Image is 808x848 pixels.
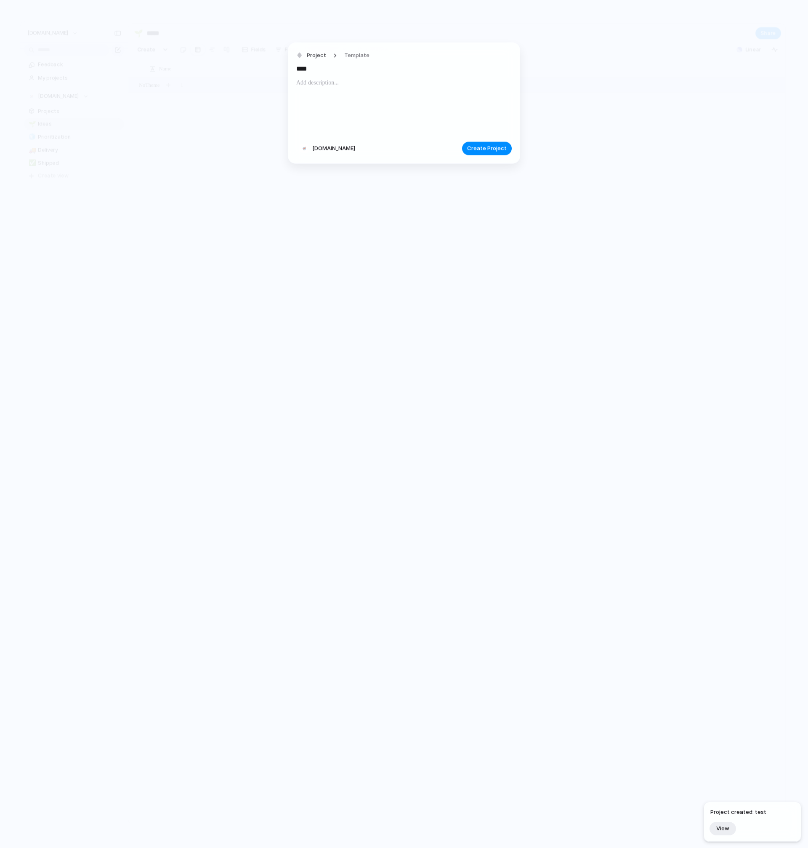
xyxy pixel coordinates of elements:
[339,49,375,61] button: Template
[462,142,512,155] button: Create Project
[294,49,329,61] button: Project
[344,51,369,59] span: Template
[710,808,766,816] span: Project created: test
[312,144,355,153] span: [DOMAIN_NAME]
[467,144,507,153] span: Create Project
[710,821,736,835] button: View
[307,51,326,59] span: Project
[716,825,729,832] span: View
